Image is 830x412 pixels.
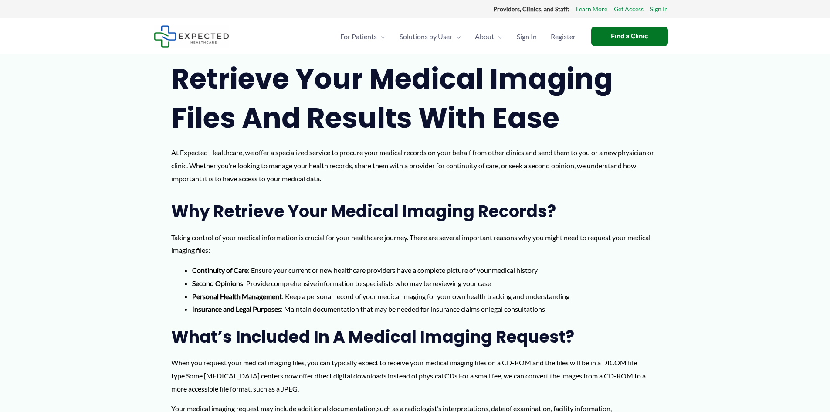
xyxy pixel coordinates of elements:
a: Register [544,21,583,52]
p: When you request your medical imaging files, you can typically expect to receive your medical ima... [171,356,659,395]
li: : Keep a personal record of your medical imaging for your own health tracking and understanding [192,290,659,303]
li: : Provide comprehensive information to specialists who may be reviewing your case [192,277,659,290]
li: : Maintain documentation that may be needed for insurance claims or legal consultations [192,303,659,316]
li: : Ensure your current or new healthcare providers have a complete picture of your medical history [192,264,659,277]
span: Solutions by User [400,21,452,52]
a: Learn More [576,3,607,15]
a: AboutMenu Toggle [468,21,510,52]
p: Taking control of your medical information is crucial for your healthcare journey. There are seve... [171,231,659,257]
h1: Retrieve Your Medical Imaging Files and Results with Ease [171,59,659,137]
a: Sign In [650,3,668,15]
strong: Personal Health Management [192,292,282,300]
strong: Second Opinions [192,279,243,287]
span: For a small fee, we can convert the images from a CD-ROM to a more accessible file format, such a... [171,371,646,393]
p: At Expected Healthcare, we offer a specialized service to procure your medical records on your be... [171,146,659,185]
h2: Why Retrieve Your Medical Imaging Records? [171,201,659,222]
a: Get Access [614,3,644,15]
span: About [475,21,494,52]
a: Find a Clinic [591,27,668,46]
span: Some [MEDICAL_DATA] centers now offer direct digital downloads instead of physical CDs. [186,371,459,380]
strong: Insurance and Legal Purposes [192,305,281,313]
span: Register [551,21,576,52]
span: Menu Toggle [452,21,461,52]
a: Sign In [510,21,544,52]
strong: Providers, Clinics, and Staff: [493,5,569,13]
strong: Continuity of Care [192,266,248,274]
a: For PatientsMenu Toggle [333,21,393,52]
img: Expected Healthcare Logo - side, dark font, small [154,25,229,48]
span: Menu Toggle [377,21,386,52]
span: Sign In [517,21,537,52]
span: For Patients [340,21,377,52]
a: Solutions by UserMenu Toggle [393,21,468,52]
nav: Primary Site Navigation [333,21,583,52]
span: Menu Toggle [494,21,503,52]
h2: What’s Included in a Medical Imaging Request? [171,326,659,347]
